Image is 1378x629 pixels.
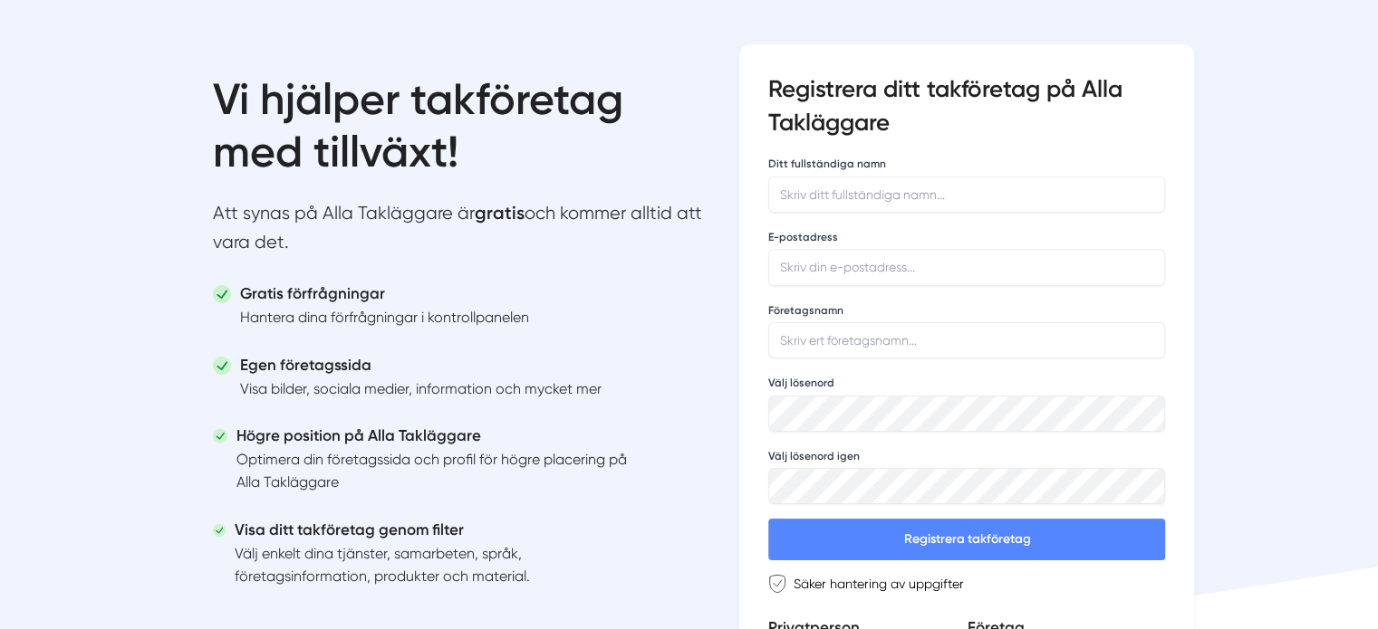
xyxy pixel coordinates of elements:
h5: Visa ditt takföretag genom filter [235,518,652,542]
p: Visa bilder, sociala medier, information och mycket mer [240,377,602,400]
h5: Högre position på Alla Takläggare [236,424,651,448]
label: Välj lösenord igen [768,449,860,463]
input: Skriv ert företagsnamn... [768,322,1165,358]
label: Välj lösenord [768,376,834,390]
p: Välj enkelt dina tjänster, samarbeten, språk, företagsinformation, produkter och material. [235,542,652,588]
h3: Registrera ditt takföretag på Alla Takläggare [768,73,1165,154]
p: Hantera dina förfrågningar i kontrollpanelen [240,306,529,329]
input: Skriv din e-postadress... [768,249,1165,285]
div: Säker hantering av uppgifter [768,575,1165,593]
strong: gratis [475,202,525,224]
h5: Gratis förfrågningar [240,281,529,306]
label: Ditt fullständiga namn [768,157,886,171]
label: Företagsnamn [768,303,843,318]
input: Skriv ditt fullständiga namn... [768,176,1165,213]
p: Optimera din företagssida och profil för högre placering på Alla Takläggare [236,448,651,494]
label: E-postadress [768,230,838,244]
h5: Egen företagssida [240,353,602,377]
button: Registrera takföretag [768,519,1165,560]
p: Att synas på Alla Takläggare är och kommer alltid att vara det. [213,199,711,265]
h1: Vi hjälper takföretag med tillväxt! [213,73,711,192]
